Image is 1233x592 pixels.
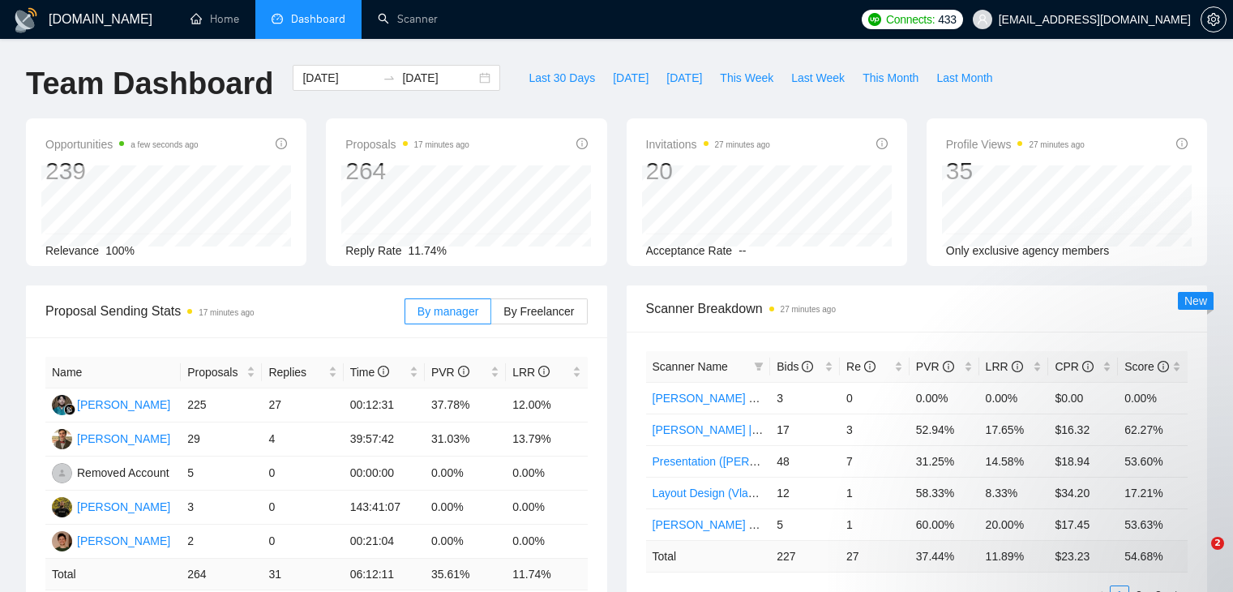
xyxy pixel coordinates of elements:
td: 00:21:04 [344,525,425,559]
span: Last Week [791,69,845,87]
td: 37.78% [425,388,506,423]
span: CPR [1055,360,1093,373]
td: 0 [262,525,343,559]
a: searchScanner [378,12,438,26]
button: Last 30 Days [520,65,604,91]
td: 11.89 % [979,540,1049,572]
span: Re [846,360,876,373]
td: 0.00% [910,382,979,414]
div: 264 [345,156,469,187]
a: [PERSON_NAME] Conversion [653,392,807,405]
td: 0 [262,491,343,525]
a: Layout Design (Vlada) [653,487,765,500]
span: 2 [1211,537,1224,550]
time: 17 minutes ago [199,308,254,317]
a: [PERSON_NAME] consent [653,518,789,531]
span: New [1184,294,1207,307]
time: 27 minutes ago [781,305,836,314]
span: Last Month [936,69,992,87]
span: PVR [916,360,954,373]
button: [DATE] [657,65,711,91]
td: 5 [181,457,262,491]
time: a few seconds ago [131,140,198,149]
span: This Month [863,69,918,87]
td: 52.94% [910,414,979,445]
td: 11.74 % [506,559,587,590]
span: Proposals [345,135,469,154]
td: 1 [840,508,910,540]
span: By Freelancer [503,305,574,318]
td: 0.00% [979,382,1049,414]
td: 5 [770,508,840,540]
td: 12 [770,477,840,508]
td: 1 [840,477,910,508]
span: Opportunities [45,135,199,154]
a: IK[PERSON_NAME] [52,500,170,513]
span: info-circle [378,366,389,377]
h1: Team Dashboard [26,65,273,103]
td: Total [45,559,181,590]
span: 11.74% [409,244,447,257]
span: PVR [431,366,469,379]
span: setting [1201,13,1226,26]
td: 0.00% [425,525,506,559]
td: 2 [181,525,262,559]
button: Last Week [782,65,854,91]
td: 12.00% [506,388,587,423]
span: Replies [268,363,324,381]
span: info-circle [802,361,813,372]
div: 239 [45,156,199,187]
span: info-circle [1082,361,1094,372]
img: FE [52,429,72,449]
img: IK [52,497,72,517]
div: [PERSON_NAME] [77,396,170,414]
td: $0.00 [1048,382,1118,414]
td: 58.33% [910,477,979,508]
span: Acceptance Rate [646,244,733,257]
td: 0.00% [425,457,506,491]
td: 31 [262,559,343,590]
button: setting [1201,6,1227,32]
span: Only exclusive agency members [946,244,1110,257]
td: 00:12:31 [344,388,425,423]
a: homeHome [191,12,239,26]
td: 39:57:42 [344,423,425,457]
span: filter [751,354,767,379]
td: 06:12:11 [344,559,425,590]
td: Total [646,540,771,572]
span: [DATE] [666,69,702,87]
input: Start date [302,69,376,87]
button: This Month [854,65,927,91]
span: filter [754,362,764,371]
span: info-circle [1176,138,1188,149]
img: AL [52,531,72,551]
span: Reply Rate [345,244,401,257]
span: Dashboard [291,12,345,26]
td: 4 [262,423,343,457]
span: info-circle [876,138,888,149]
div: [PERSON_NAME] [77,498,170,516]
span: info-circle [538,366,550,377]
span: Score [1124,360,1168,373]
td: 31.03% [425,423,506,457]
span: Scanner Breakdown [646,298,1188,319]
td: 3 [181,491,262,525]
span: This Week [720,69,773,87]
iframe: Intercom live chat [1178,537,1217,576]
div: 35 [946,156,1085,187]
td: 227 [770,540,840,572]
span: Time [350,366,389,379]
td: 17 [770,414,840,445]
a: [PERSON_NAME] | "Google tag manager [653,423,863,436]
span: -- [739,244,746,257]
span: LRR [512,366,550,379]
td: 48 [770,445,840,477]
td: 0 [840,382,910,414]
button: Last Month [927,65,1001,91]
button: [DATE] [604,65,657,91]
th: Name [45,357,181,388]
td: 29 [181,423,262,457]
td: 7 [840,445,910,477]
span: Proposal Sending Stats [45,301,405,321]
th: Replies [262,357,343,388]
